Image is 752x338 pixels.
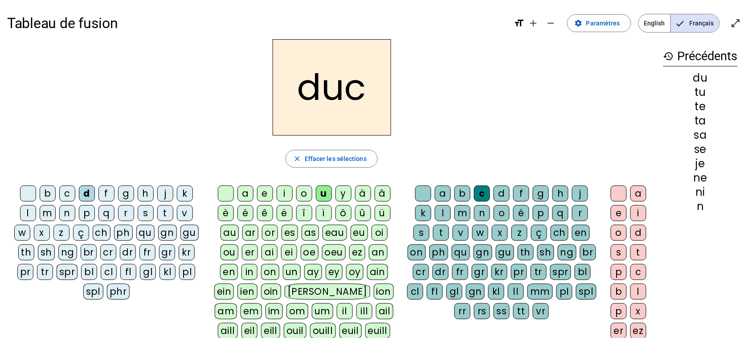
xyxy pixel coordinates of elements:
button: Effacer les sélections [286,150,378,168]
div: e [611,205,627,221]
div: a [237,185,253,202]
div: gu [496,244,514,260]
div: ss [494,303,510,319]
div: x [492,225,508,241]
div: tu [663,87,738,98]
div: eau [323,225,347,241]
button: Augmenter la taille de la police [524,14,542,32]
div: mm [527,284,553,300]
div: on [261,264,279,280]
div: î [296,205,312,221]
h1: Tableau de fusion [7,9,507,37]
div: en [572,225,590,241]
div: i [630,205,646,221]
div: du [663,73,738,83]
div: in [241,264,257,280]
div: an [369,244,388,260]
div: cl [101,264,117,280]
div: fr [452,264,468,280]
div: g [533,185,549,202]
div: n [59,205,75,221]
div: a [630,185,646,202]
div: y [335,185,351,202]
mat-icon: format_size [514,18,524,29]
div: tr [531,264,547,280]
div: s [413,225,429,241]
div: ng [58,244,77,260]
div: z [53,225,69,241]
div: ail [376,303,393,319]
div: f [98,185,114,202]
mat-button-toggle-group: Language selection [638,14,720,33]
div: l [435,205,451,221]
div: kr [179,244,195,260]
div: eu [351,225,368,241]
div: pl [556,284,572,300]
div: cl [407,284,423,300]
div: ien [237,284,257,300]
div: â [375,185,391,202]
div: th [18,244,34,260]
div: cr [413,264,429,280]
div: ô [335,205,351,221]
div: o [494,205,510,221]
div: b [40,185,56,202]
div: b [454,185,470,202]
div: ei [281,244,297,260]
div: i [277,185,293,202]
span: Français [671,14,719,32]
div: dr [433,264,449,280]
div: k [177,185,193,202]
div: gr [159,244,175,260]
div: h [138,185,154,202]
div: qu [136,225,155,241]
div: rr [454,303,470,319]
div: spl [576,284,597,300]
div: ng [558,244,576,260]
div: pr [17,264,33,280]
div: k [415,205,431,221]
div: ne [663,173,738,183]
div: kl [488,284,504,300]
div: o [296,185,312,202]
div: j [572,185,588,202]
div: d [630,225,646,241]
div: gn [158,225,177,241]
div: e [257,185,273,202]
button: Diminuer la taille de la police [542,14,560,32]
div: ai [262,244,278,260]
div: g [118,185,134,202]
div: ez [349,244,365,260]
div: d [79,185,95,202]
div: é [237,205,253,221]
div: t [433,225,449,241]
div: ph [114,225,133,241]
div: oeu [322,244,346,260]
div: ou [221,244,238,260]
div: fl [120,264,136,280]
mat-icon: close [293,155,301,163]
div: à [355,185,371,202]
div: ch [93,225,110,241]
div: û [355,205,371,221]
div: ë [277,205,293,221]
div: bl [81,264,97,280]
div: ay [304,264,322,280]
div: sh [38,244,55,260]
div: j [157,185,173,202]
div: se [663,144,738,155]
div: spr [550,264,572,280]
div: rs [474,303,490,319]
div: m [454,205,470,221]
div: l [20,205,36,221]
div: ta [663,115,738,126]
div: kr [491,264,507,280]
div: on [408,244,426,260]
span: English [639,14,670,32]
div: sh [537,244,554,260]
mat-icon: history [663,51,674,62]
div: il [337,303,353,319]
div: h [552,185,568,202]
div: q [98,205,114,221]
div: v [177,205,193,221]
